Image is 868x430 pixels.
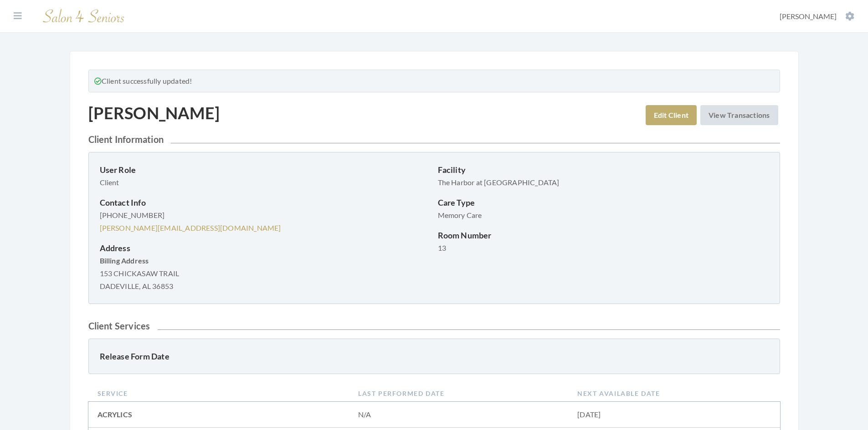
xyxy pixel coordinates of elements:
[780,12,837,20] span: [PERSON_NAME]
[438,229,769,242] p: Room Number
[88,70,780,92] div: Client successfully updated!
[88,385,349,402] th: Service
[349,402,568,428] td: N/A
[438,176,769,189] p: The Harbor at [GEOGRAPHIC_DATA]
[438,209,769,222] p: Memory Care
[777,11,857,21] button: [PERSON_NAME]
[568,402,780,428] td: [DATE]
[100,350,431,363] p: Release Form Date
[88,320,780,331] h2: Client Services
[438,196,769,209] p: Care Type
[88,134,780,145] h2: Client Information
[438,242,769,254] p: 13
[88,103,220,123] h1: [PERSON_NAME]
[100,211,165,219] span: [PHONE_NUMBER]
[100,254,431,293] p: 153 CHICKASAW TRAIL DADEVILLE, AL 36853
[88,402,349,428] td: ACRYLICS
[700,105,778,125] a: View Transactions
[438,163,769,176] p: Facility
[349,385,568,402] th: Last Performed Date
[100,223,281,232] a: [PERSON_NAME][EMAIL_ADDRESS][DOMAIN_NAME]
[646,105,697,125] a: Edit Client
[100,256,149,265] strong: Billing Address
[38,5,129,27] img: Salon 4 Seniors
[100,196,431,209] p: Contact Info
[100,163,431,176] p: User Role
[568,385,780,402] th: Next Available Date
[100,176,431,189] p: Client
[100,242,431,254] p: Address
